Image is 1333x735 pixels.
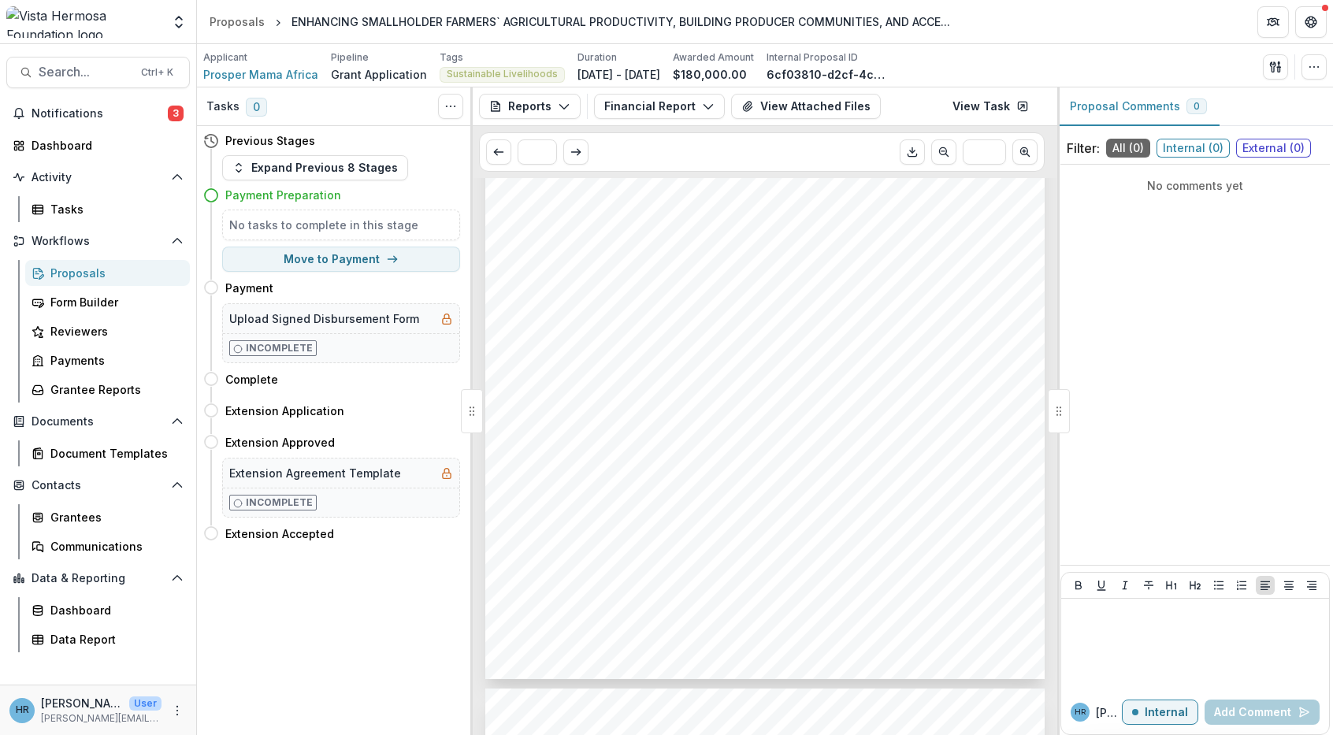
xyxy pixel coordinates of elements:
h5: Upload Signed Disbursement Form [229,310,419,327]
div: Proposals [50,265,177,281]
button: Toggle View Cancelled Tasks [438,94,463,119]
button: Open Workflows [6,228,190,254]
button: Align Center [1279,576,1298,595]
p: Internal [1145,706,1188,719]
span: farming communities- We are implementing our lead farmer initiative. These become our first [532,410,991,421]
span: locations, but we challenged by funding. We currently have more than 20 groups for on-boarding. [519,635,1001,646]
span: Training Frequency [532,395,636,406]
span: PMA achieve its objectives and mission. [532,470,730,481]
span: units. [532,380,559,391]
span: Insecurity [519,590,572,601]
h5: No tasks to complete in this stage [229,217,453,233]
div: Hannah Roosendaal [1075,708,1086,716]
button: Open Contacts [6,473,190,498]
p: [PERSON_NAME] [41,695,123,711]
button: Italicize [1116,576,1134,595]
span: 3 [168,106,184,121]
a: Document Templates [25,440,190,466]
h4: Complete [225,371,278,388]
button: View Attached Files [731,94,881,119]
button: Move to Payment [222,247,460,272]
p: Internal Proposal ID [767,50,858,65]
span: 0 [246,98,267,117]
h4: Payment Preparation [225,187,341,203]
button: Align Left [1256,576,1275,595]
p: User [129,696,162,711]
span: contact and reference for knowledge sharing within our farming communities. With funds we [532,425,987,436]
div: Ctrl + K [138,64,176,81]
button: Get Help [1295,6,1327,38]
button: Bullet List [1209,576,1228,595]
span: Limited geographical scope [519,620,667,631]
span: scope and outreach for each agronomist and FSA for individual caseload and optimal capacity [532,499,998,510]
p: Grant Application [331,66,427,83]
p: No comments yet [1067,177,1324,194]
button: Financial Report [594,94,725,119]
button: More [168,701,187,720]
div: ENHANCING SMALLHOLDER FARMERS` AGRICULTURAL PRODUCTIVITY, BUILDING PRODUCER COMMUNITIES, AND ACCE... [291,13,950,30]
span: Previous challenges and interventions [519,304,724,315]
span: Low and inconsistent farm productivity [532,319,741,330]
h4: Payment [225,280,273,296]
p: Applicant [203,50,247,65]
span: Project Updates [519,211,634,226]
p: Awarded Amount [673,50,754,65]
span: All ( 0 ) [1106,139,1150,158]
p: [PERSON_NAME] [1096,704,1122,721]
button: Open Activity [6,165,190,190]
span: 2. [519,395,529,406]
span: example, Rwabeju group is earmarked to produce onions on at least 2 acres. With more funds [532,350,998,361]
div: Dashboard [50,602,177,618]
span: challenges are you currently facing? [519,258,748,271]
button: Ordered List [1232,576,1251,595]
h4: Extension Application [225,403,344,419]
div: Grantee Reports [50,381,177,398]
span: - As we encourage farmers to diversify income source by considering their crop variety [573,590,1004,601]
img: Vista Hermosa Foundation logo [6,6,162,38]
h4: Extension Accepted [225,525,334,542]
button: Reports [479,94,581,119]
button: Expand Previous 8 Stages [222,155,408,180]
button: Proposal Comments [1057,87,1220,126]
span: – PMA is piloting cluster production to aggregate and [745,319,1008,330]
span: training for the Agronomist and FSA’s on all emerging trends and practices that would enable [532,455,992,466]
span: into high value crops, there is a threat of insecurity for crops like coffee. [519,605,873,616]
span: 3. [519,484,529,496]
div: Dashboard [32,137,177,154]
p: Pipeline [331,50,369,65]
span: - The farm gate price fluctuations can sometimes be frustrating to farmers. [596,575,963,586]
span: utilization in terms of how many farmers each FSA and agronomist can handle. We are in [532,515,974,526]
p: $180,000.00 [673,66,747,83]
p: Tags [440,50,463,65]
span: for both field staff and capacity building/knowledge sharing with our [640,395,972,406]
a: Payments [25,347,190,373]
span: Contacts [32,479,165,492]
button: Heading 2 [1186,576,1205,595]
div: Document Templates [50,445,177,462]
span: Low workforce, specifically Agronomists and Field support Agents [532,484,887,496]
button: Partners [1257,6,1289,38]
div: Proposals [210,13,265,30]
button: Open entity switcher [168,6,190,38]
span: Activity [32,171,165,184]
p: [DATE] - [DATE] [577,66,660,83]
span: - We have a high demand to onboard and train new groups and new [668,620,1007,631]
span: Internal ( 0 ) [1157,139,1230,158]
span: to support the field activities, PMA will further scope out the clusters and designate production [532,365,995,376]
button: Underline [1092,576,1111,595]
span: 1. [519,319,529,330]
span: 0 [1194,101,1200,112]
button: Scroll to next page [1012,139,1038,165]
div: Payments [50,352,177,369]
a: Prosper Mama Africa [203,66,318,83]
button: Open Data & Reporting [6,566,190,591]
h4: Extension Approved [225,434,335,451]
a: Reviewers [25,318,190,344]
a: Proposals [203,10,271,33]
button: Heading 1 [1162,576,1181,595]
p: Duration [577,50,617,65]
a: Communications [25,533,190,559]
span: -, we assessed the [890,484,984,496]
button: Scroll to previous page [486,139,511,165]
